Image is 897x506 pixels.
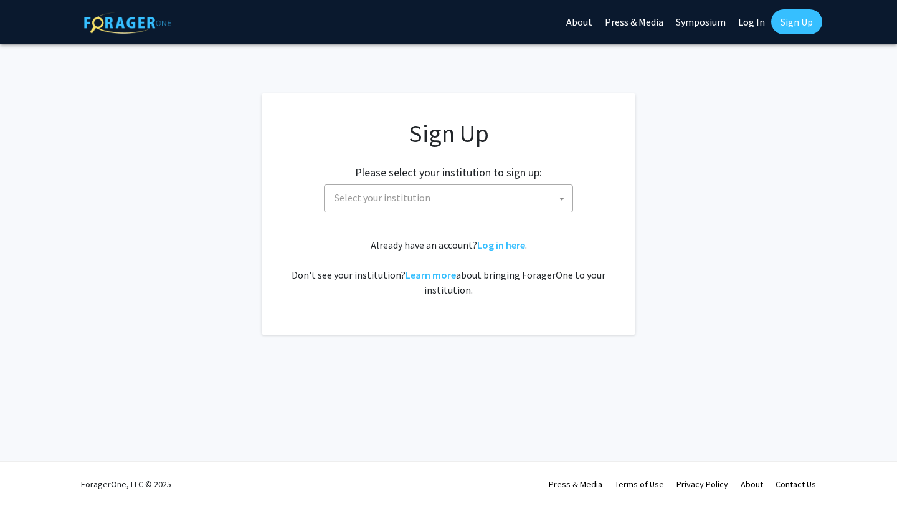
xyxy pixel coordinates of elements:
[741,479,763,490] a: About
[477,239,525,251] a: Log in here
[81,462,171,506] div: ForagerOne, LLC © 2025
[406,269,456,281] a: Learn more about bringing ForagerOne to your institution
[84,12,171,34] img: ForagerOne Logo
[287,237,610,297] div: Already have an account? . Don't see your institution? about bringing ForagerOne to your institut...
[335,191,430,204] span: Select your institution
[676,479,728,490] a: Privacy Policy
[287,118,610,148] h1: Sign Up
[355,166,542,179] h2: Please select your institution to sign up:
[549,479,602,490] a: Press & Media
[615,479,664,490] a: Terms of Use
[330,185,572,211] span: Select your institution
[776,479,816,490] a: Contact Us
[771,9,822,34] a: Sign Up
[324,184,573,212] span: Select your institution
